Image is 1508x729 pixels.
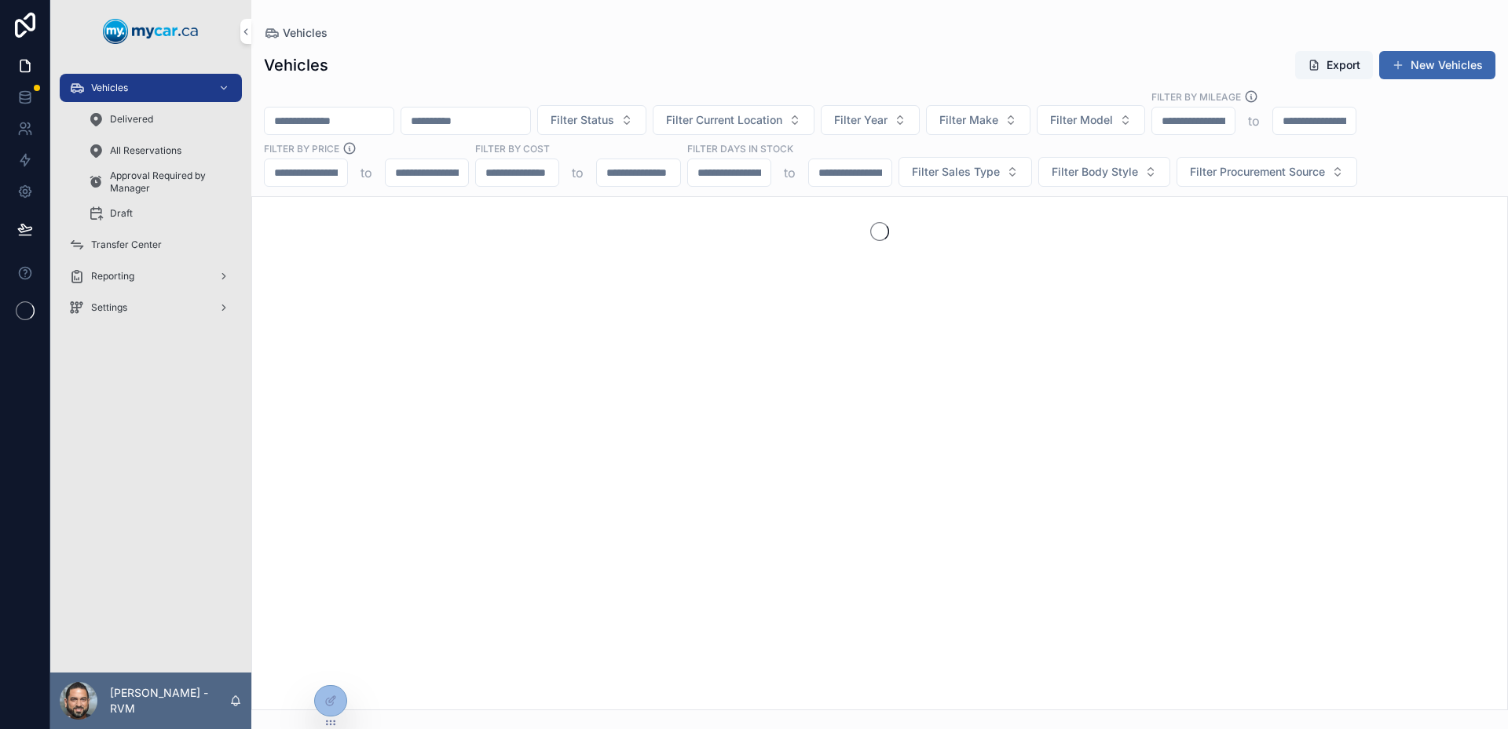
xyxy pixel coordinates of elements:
[264,25,328,41] a: Vehicles
[91,301,127,314] span: Settings
[687,141,793,155] label: Filter Days In Stock
[264,141,339,155] label: FILTER BY PRICE
[91,239,162,251] span: Transfer Center
[926,105,1030,135] button: Select Button
[1190,164,1325,180] span: Filter Procurement Source
[110,144,181,157] span: All Reservations
[1151,89,1241,104] label: Filter By Mileage
[79,168,242,196] a: Approval Required by Manager
[264,54,328,76] h1: Vehicles
[1177,157,1357,187] button: Select Button
[79,137,242,165] a: All Reservations
[91,82,128,94] span: Vehicles
[110,685,229,716] p: [PERSON_NAME] - RVM
[784,163,796,182] p: to
[666,112,782,128] span: Filter Current Location
[283,25,328,41] span: Vehicles
[1050,112,1113,128] span: Filter Model
[79,105,242,133] a: Delivered
[110,169,226,195] span: Approval Required by Manager
[1379,51,1495,79] button: New Vehicles
[361,163,372,182] p: to
[1052,164,1138,180] span: Filter Body Style
[60,231,242,259] a: Transfer Center
[50,63,251,342] div: scrollable content
[912,164,1000,180] span: Filter Sales Type
[653,105,814,135] button: Select Button
[939,112,998,128] span: Filter Make
[60,262,242,290] a: Reporting
[899,157,1032,187] button: Select Button
[1038,157,1170,187] button: Select Button
[110,113,153,126] span: Delivered
[537,105,646,135] button: Select Button
[834,112,888,128] span: Filter Year
[79,199,242,228] a: Draft
[572,163,584,182] p: to
[110,207,133,220] span: Draft
[103,19,199,44] img: App logo
[1037,105,1145,135] button: Select Button
[1248,111,1260,130] p: to
[551,112,614,128] span: Filter Status
[91,270,134,282] span: Reporting
[60,74,242,102] a: Vehicles
[60,293,242,322] a: Settings
[475,141,550,155] label: FILTER BY COST
[821,105,920,135] button: Select Button
[1295,51,1373,79] button: Export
